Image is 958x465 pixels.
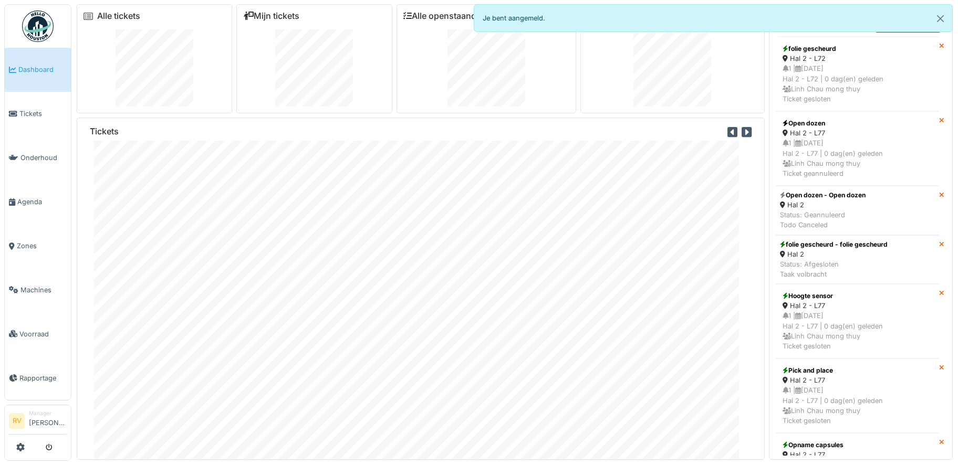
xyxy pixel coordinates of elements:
div: 1 | [DATE] Hal 2 - L77 | 0 dag(en) geleden Linh Chau mong thuy Ticket geannuleerd [783,138,932,178]
span: Dashboard [18,65,67,75]
a: RV Manager[PERSON_NAME] [9,409,67,435]
span: Rapportage [19,373,67,383]
a: Hoogte sensor Hal 2 - L77 1 |[DATE]Hal 2 - L77 | 0 dag(en) geleden Linh Chau mong thuyTicket gesl... [776,284,939,358]
div: Opname capsules [783,440,932,450]
a: folie gescheurd Hal 2 - L72 1 |[DATE]Hal 2 - L72 | 0 dag(en) geleden Linh Chau mong thuyTicket ge... [776,37,939,111]
a: Rapportage [5,356,71,400]
a: Onderhoud [5,136,71,180]
a: Open dozen - Open dozen Hal 2 Status: Geannuleerd Todo Canceled [776,186,939,235]
span: Onderhoud [20,153,67,163]
div: Hal 2 [780,249,888,259]
div: 1 | [DATE] Hal 2 - L72 | 0 dag(en) geleden Linh Chau mong thuy Ticket gesloten [783,64,932,104]
div: Hal 2 - L77 [783,450,932,460]
div: Hal 2 - L77 [783,375,932,385]
div: 1 | [DATE] Hal 2 - L77 | 0 dag(en) geleden Linh Chau mong thuy Ticket gesloten [783,311,932,351]
a: folie gescheurd - folie gescheurd Hal 2 Status: AfgeslotenTaak volbracht [776,235,939,284]
div: folie gescheurd - folie gescheurd [780,240,888,249]
div: Je bent aangemeld. [474,4,953,32]
div: Hal 2 [780,200,866,210]
li: RV [9,413,25,429]
div: Hal 2 - L77 [783,301,932,311]
a: Alle openstaande taken [403,11,505,21]
div: Open dozen - Open dozen [780,191,866,200]
div: folie gescheurd [783,44,932,54]
a: Voorraad [5,312,71,356]
div: Pick and place [783,366,932,375]
a: Zones [5,224,71,268]
div: 1 | [DATE] Hal 2 - L77 | 0 dag(en) geleden Linh Chau mong thuy Ticket gesloten [783,385,932,426]
a: Machines [5,268,71,312]
a: Mijn tickets [243,11,299,21]
span: Machines [20,285,67,295]
span: Tickets [19,109,67,119]
span: Agenda [17,197,67,207]
button: Close [929,5,952,33]
span: translation missing: nl.notification.todo_canceled [780,221,828,229]
div: Hal 2 - L77 [783,128,932,138]
li: [PERSON_NAME] [29,409,67,432]
div: Hoogte sensor [783,291,932,301]
div: Hal 2 - L72 [783,54,932,64]
div: Open dozen [783,119,932,128]
a: Dashboard [5,48,71,92]
div: Status: Geannuleerd [780,210,866,230]
div: Status: Afgesloten Taak volbracht [780,259,888,279]
h6: Tickets [90,126,119,136]
span: Zones [17,241,67,251]
a: Agenda [5,180,71,224]
a: Open dozen Hal 2 - L77 1 |[DATE]Hal 2 - L77 | 0 dag(en) geleden Linh Chau mong thuyTicket geannul... [776,111,939,186]
a: Pick and place Hal 2 - L77 1 |[DATE]Hal 2 - L77 | 0 dag(en) geleden Linh Chau mong thuyTicket ges... [776,358,939,433]
img: Badge_color-CXgf-gQk.svg [22,10,54,42]
span: Voorraad [19,329,67,339]
a: Tickets [5,92,71,136]
a: Alle tickets [97,11,140,21]
div: Manager [29,409,67,417]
